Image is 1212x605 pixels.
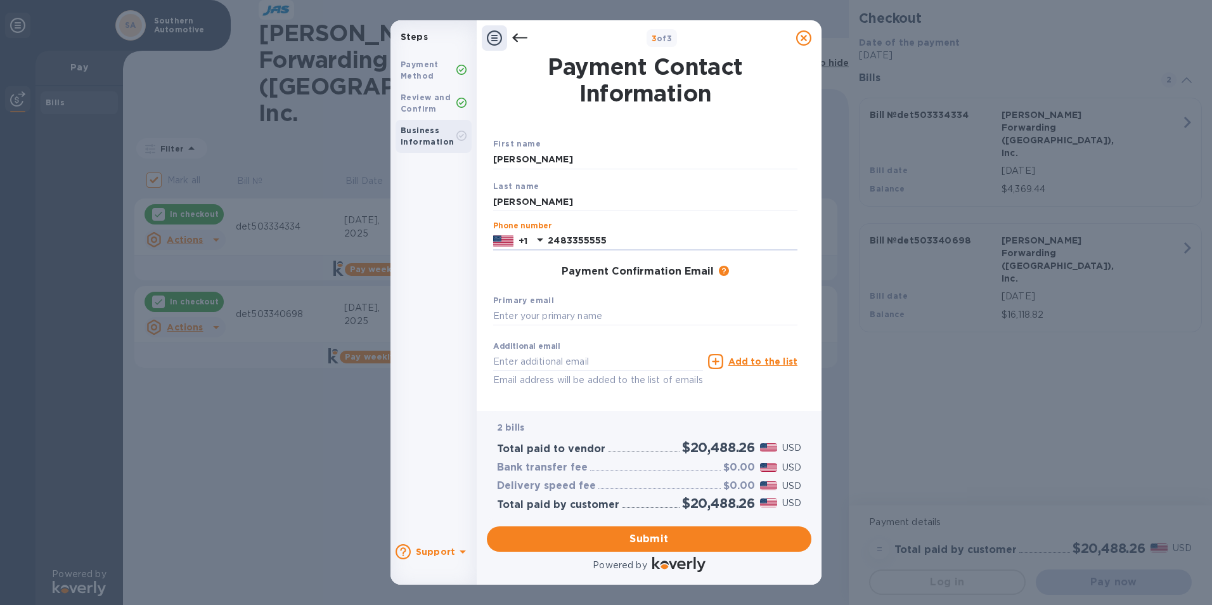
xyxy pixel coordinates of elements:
[493,307,797,326] input: Enter your primary name
[782,441,801,455] p: USD
[728,356,797,367] u: Add to the list
[760,498,777,507] img: USD
[401,60,439,81] b: Payment Method
[493,343,560,351] label: Additional email
[493,192,797,211] input: Enter your last name
[760,463,777,472] img: USD
[416,547,455,557] b: Support
[782,497,801,510] p: USD
[723,480,755,492] h3: $0.00
[493,139,541,148] b: First name
[493,223,551,230] label: Phone number
[519,235,527,247] p: +1
[682,495,755,511] h2: $20,488.26
[497,443,605,455] h3: Total paid to vendor
[652,34,657,43] span: 3
[493,352,703,371] input: Enter additional email
[493,53,797,107] h1: Payment Contact Information
[497,531,801,547] span: Submit
[497,462,588,474] h3: Bank transfer fee
[782,461,801,474] p: USD
[782,479,801,493] p: USD
[493,181,539,191] b: Last name
[401,126,454,146] b: Business Information
[401,32,428,42] b: Steps
[593,559,647,572] p: Powered by
[723,462,755,474] h3: $0.00
[548,231,797,250] input: Enter your phone number
[493,234,513,248] img: US
[487,526,811,552] button: Submit
[652,34,673,43] b: of 3
[652,557,706,572] img: Logo
[760,443,777,452] img: USD
[562,266,714,278] h3: Payment Confirmation Email
[497,499,619,511] h3: Total paid by customer
[497,422,524,433] b: 2 bills
[497,480,596,492] h3: Delivery speed fee
[493,296,554,305] b: Primary email
[493,400,603,409] b: Added additional emails
[760,481,777,490] img: USD
[493,150,797,169] input: Enter your first name
[401,93,451,114] b: Review and Confirm
[493,373,703,387] p: Email address will be added to the list of emails
[682,439,755,455] h2: $20,488.26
